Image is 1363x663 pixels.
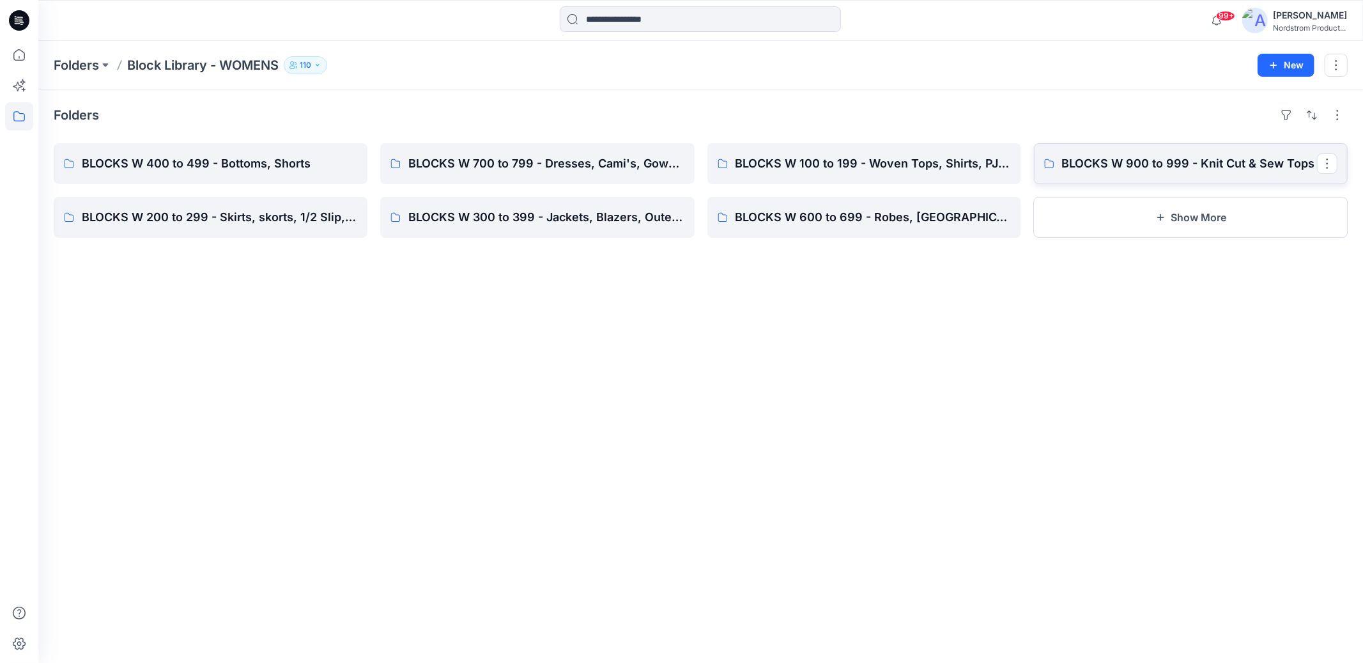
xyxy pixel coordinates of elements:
p: BLOCKS W 700 to 799 - Dresses, Cami's, Gowns, Chemise [408,155,684,173]
p: BLOCKS W 300 to 399 - Jackets, Blazers, Outerwear, Sportscoat, Vest [408,208,684,226]
a: BLOCKS W 400 to 499 - Bottoms, Shorts [54,143,367,184]
button: Show More [1034,197,1348,238]
div: [PERSON_NAME] [1273,8,1347,23]
p: BLOCKS W 600 to 699 - Robes, [GEOGRAPHIC_DATA] [735,208,1011,226]
button: New [1258,54,1314,77]
a: BLOCKS W 300 to 399 - Jackets, Blazers, Outerwear, Sportscoat, Vest [380,197,694,238]
p: BLOCKS W 200 to 299 - Skirts, skorts, 1/2 Slip, Full Slip [82,208,357,226]
a: BLOCKS W 200 to 299 - Skirts, skorts, 1/2 Slip, Full Slip [54,197,367,238]
a: Folders [54,56,99,74]
div: Nordstrom Product... [1273,23,1347,33]
p: BLOCKS W 900 to 999 - Knit Cut & Sew Tops [1062,155,1317,173]
a: BLOCKS W 600 to 699 - Robes, [GEOGRAPHIC_DATA] [707,197,1021,238]
img: avatar [1242,8,1268,33]
p: BLOCKS W 100 to 199 - Woven Tops, Shirts, PJ Tops [735,155,1011,173]
p: BLOCKS W 400 to 499 - Bottoms, Shorts [82,155,357,173]
a: BLOCKS W 700 to 799 - Dresses, Cami's, Gowns, Chemise [380,143,694,184]
p: Block Library - WOMENS [127,56,279,74]
h4: Folders [54,107,99,123]
a: BLOCKS W 900 to 999 - Knit Cut & Sew Tops [1034,143,1348,184]
a: BLOCKS W 100 to 199 - Woven Tops, Shirts, PJ Tops [707,143,1021,184]
p: 110 [300,58,311,72]
button: 110 [284,56,327,74]
span: 99+ [1216,11,1235,21]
